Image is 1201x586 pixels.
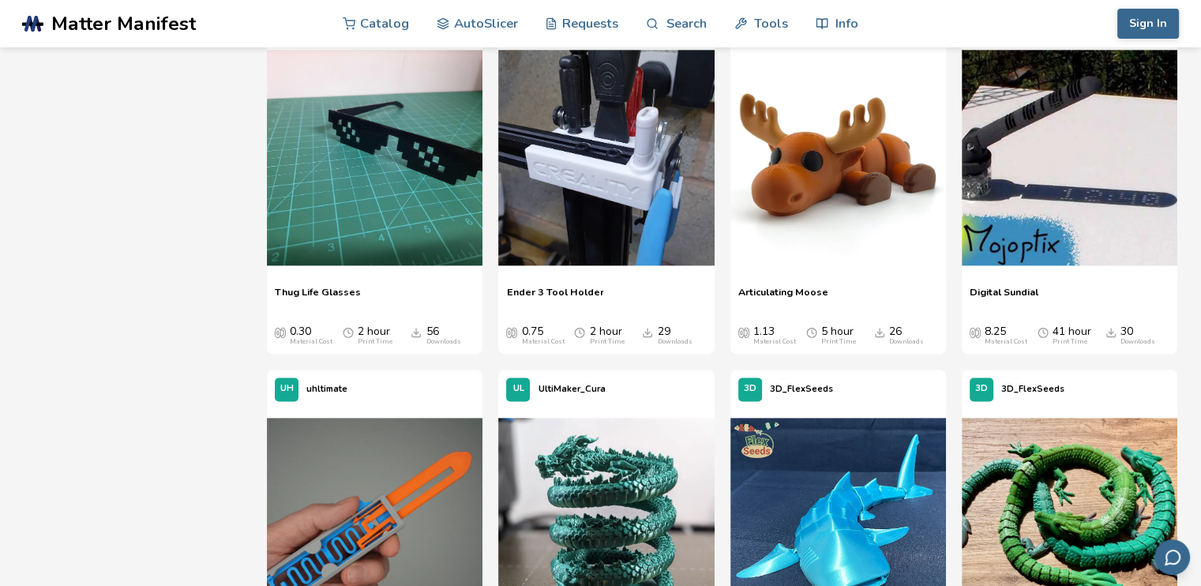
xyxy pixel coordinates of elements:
[574,325,585,338] span: Average Print Time
[1105,325,1117,338] span: Downloads
[290,338,332,346] div: Material Cost
[738,286,828,310] a: Articulating Moose
[821,325,856,346] div: 5 hour
[51,13,196,35] span: Matter Manifest
[290,325,332,346] div: 0.30
[280,384,294,394] span: UH
[538,381,605,397] p: UltiMaker_Cura
[657,325,692,346] div: 29
[770,381,833,397] p: 3D_FlexSeeds
[343,325,354,338] span: Average Print Time
[1038,325,1049,338] span: Average Print Time
[985,338,1027,346] div: Material Cost
[657,338,692,346] div: Downloads
[589,325,624,346] div: 2 hour
[1154,539,1190,575] button: Send feedback via email
[985,325,1027,346] div: 8.25
[521,325,564,346] div: 0.75
[738,325,749,338] span: Average Cost
[506,286,603,310] a: Ender 3 Tool Holder
[306,381,347,397] p: uhltimate
[512,384,524,394] span: UL
[1053,325,1091,346] div: 41 hour
[744,384,756,394] span: 3D
[753,325,796,346] div: 1.13
[753,338,796,346] div: Material Cost
[1120,325,1155,346] div: 30
[874,325,885,338] span: Downloads
[1120,338,1155,346] div: Downloads
[889,325,924,346] div: 26
[521,338,564,346] div: Material Cost
[889,338,924,346] div: Downloads
[411,325,422,338] span: Downloads
[275,325,286,338] span: Average Cost
[806,325,817,338] span: Average Print Time
[970,286,1038,310] a: Digital Sundial
[506,325,517,338] span: Average Cost
[358,325,392,346] div: 2 hour
[275,286,361,310] a: Thug Life Glasses
[426,325,460,346] div: 56
[970,325,981,338] span: Average Cost
[642,325,653,338] span: Downloads
[975,384,988,394] span: 3D
[1117,9,1179,39] button: Sign In
[1001,381,1064,397] p: 3D_FlexSeeds
[1053,338,1087,346] div: Print Time
[358,338,392,346] div: Print Time
[426,338,460,346] div: Downloads
[821,338,856,346] div: Print Time
[589,338,624,346] div: Print Time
